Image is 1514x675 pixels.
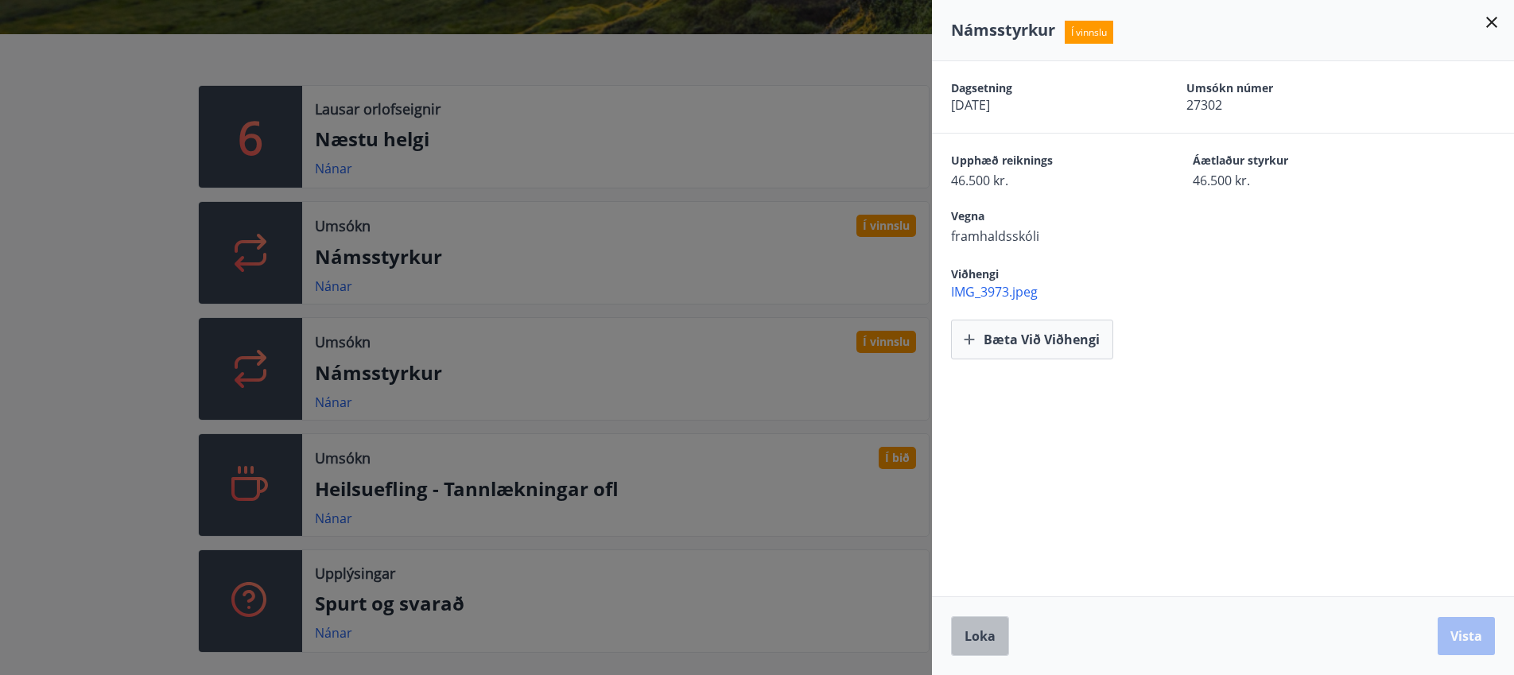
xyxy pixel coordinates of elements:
[951,616,1009,656] button: Loka
[951,227,1137,245] span: framhaldsskóli
[951,80,1131,96] span: Dagsetning
[1186,80,1366,96] span: Umsókn númer
[951,320,1113,359] button: Bæta við viðhengi
[951,172,1137,189] span: 46.500 kr.
[1065,21,1113,44] span: Í vinnslu
[965,627,996,645] span: Loka
[951,19,1055,41] span: Námsstyrkur
[951,208,1137,227] span: Vegna
[1193,153,1379,172] span: Áætlaður styrkur
[1186,96,1366,114] span: 27302
[1193,172,1379,189] span: 46.500 kr.
[951,153,1137,172] span: Upphæð reiknings
[951,266,999,281] span: Viðhengi
[951,283,1514,301] span: IMG_3973.jpeg
[951,96,1131,114] span: [DATE]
